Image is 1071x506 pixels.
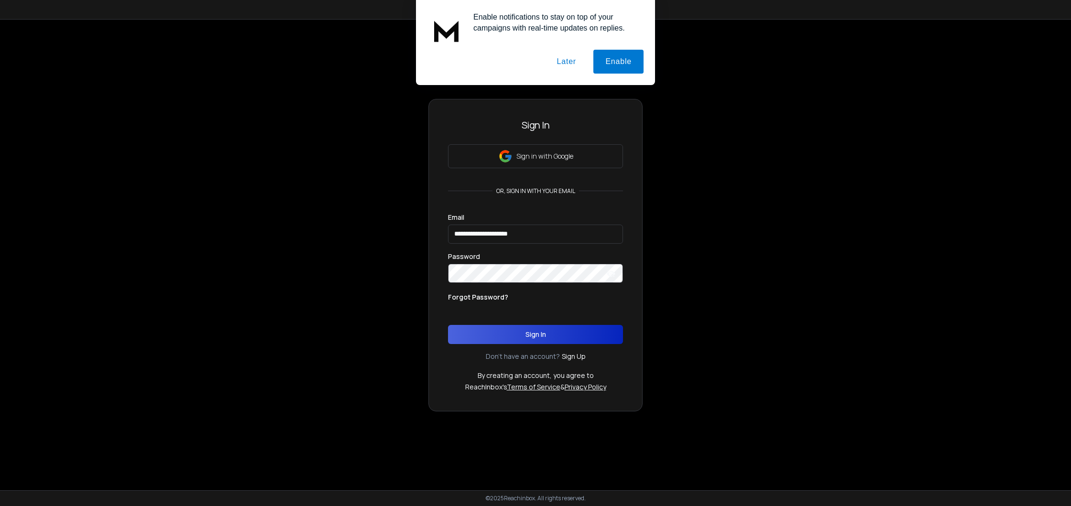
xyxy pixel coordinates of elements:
img: notification icon [427,11,466,50]
p: or, sign in with your email [492,187,579,195]
button: Later [545,50,588,74]
h3: Sign In [448,118,623,132]
a: Sign Up [562,352,586,361]
p: © 2025 Reachinbox. All rights reserved. [486,495,586,502]
p: By creating an account, you agree to [478,371,594,380]
label: Password [448,253,480,260]
button: Sign in with Google [448,144,623,168]
p: Don't have an account? [486,352,560,361]
button: Enable [593,50,644,74]
a: Privacy Policy [565,382,606,391]
p: Sign in with Google [516,151,573,161]
a: Terms of Service [507,382,560,391]
label: Email [448,214,464,221]
div: Enable notifications to stay on top of your campaigns with real-time updates on replies. [466,11,644,33]
p: ReachInbox's & [465,382,606,392]
p: Forgot Password? [448,292,508,302]
button: Sign In [448,325,623,344]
